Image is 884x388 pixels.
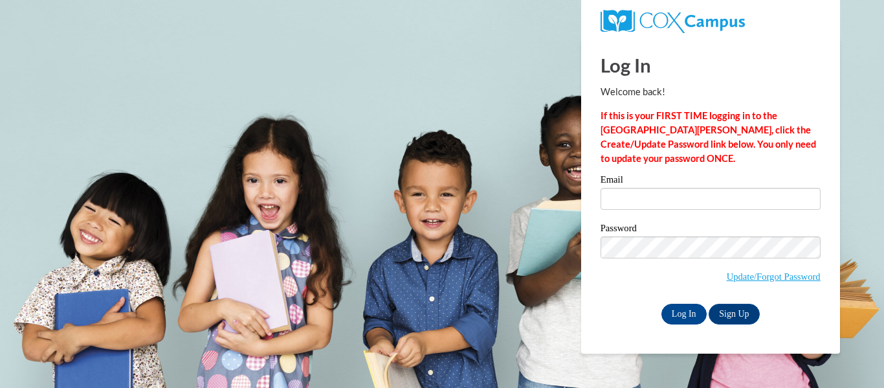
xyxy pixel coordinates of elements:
[601,110,816,164] strong: If this is your FIRST TIME logging in to the [GEOGRAPHIC_DATA][PERSON_NAME], click the Create/Upd...
[601,52,821,78] h1: Log In
[709,304,759,325] a: Sign Up
[601,175,821,188] label: Email
[601,15,745,26] a: COX Campus
[727,271,821,282] a: Update/Forgot Password
[601,85,821,99] p: Welcome back!
[601,10,745,33] img: COX Campus
[601,223,821,236] label: Password
[661,304,707,325] input: Log In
